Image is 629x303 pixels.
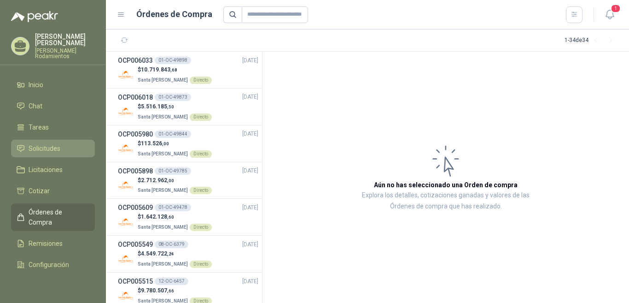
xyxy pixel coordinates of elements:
span: Inicio [29,80,43,90]
span: 10.719.843 [141,66,177,73]
img: Logo peakr [11,11,58,22]
span: ,00 [167,178,174,183]
span: Tareas [29,122,49,132]
div: 08-OC-6379 [155,241,188,248]
span: Santa [PERSON_NAME] [138,114,188,119]
div: Directo [190,77,212,84]
a: Solicitudes [11,140,95,157]
span: ,68 [170,67,177,72]
div: Directo [190,150,212,158]
span: [DATE] [242,56,258,65]
a: Licitaciones [11,161,95,178]
a: Remisiones [11,235,95,252]
h3: OCP005515 [118,276,153,286]
span: 9.780.507 [141,287,174,294]
span: 4.549.722 [141,250,174,257]
img: Company Logo [118,214,134,230]
h3: OCP005898 [118,166,153,176]
span: ,50 [167,104,174,109]
div: Directo [190,113,212,121]
a: OCP00598001-OC-49844[DATE] Company Logo$113.526,00Santa [PERSON_NAME]Directo [118,129,258,158]
img: Company Logo [118,251,134,267]
span: [DATE] [242,166,258,175]
span: Licitaciones [29,165,63,175]
span: [DATE] [242,277,258,286]
span: Solicitudes [29,143,60,154]
div: 12-OC-6457 [155,278,188,285]
div: 01-OC-49898 [155,57,191,64]
span: 1.642.128 [141,214,174,220]
p: $ [138,250,212,258]
div: 01-OC-49478 [155,204,191,211]
span: [DATE] [242,130,258,138]
span: Santa [PERSON_NAME] [138,151,188,156]
span: [DATE] [242,240,258,249]
a: Cotizar [11,182,95,200]
div: Directo [190,187,212,194]
p: $ [138,176,212,185]
span: ,24 [167,251,174,256]
span: ,00 [162,141,169,146]
p: $ [138,65,212,74]
span: ,66 [167,288,174,293]
a: Órdenes de Compra [11,203,95,231]
a: OCP00601801-OC-49873[DATE] Company Logo$5.516.185,50Santa [PERSON_NAME]Directo [118,92,258,121]
div: Directo [190,224,212,231]
a: Chat [11,97,95,115]
span: Órdenes de Compra [29,207,86,227]
a: OCP00603301-OC-49898[DATE] Company Logo$10.719.843,68Santa [PERSON_NAME]Directo [118,55,258,84]
div: 01-OC-49844 [155,131,191,138]
span: Chat [29,101,42,111]
span: Configuración [29,260,69,270]
h3: OCP006018 [118,92,153,102]
span: Santa [PERSON_NAME] [138,77,188,83]
p: $ [138,213,212,221]
span: 1 [611,4,621,13]
div: 1 - 34 de 34 [565,33,618,48]
p: Explora los detalles, cotizaciones ganadas y valores de las Órdenes de compra que has realizado. [355,190,537,212]
span: [DATE] [242,203,258,212]
a: Tareas [11,119,95,136]
span: ,60 [167,214,174,220]
div: 01-OC-49873 [155,94,191,101]
span: 113.526 [141,140,169,147]
a: Inicio [11,76,95,94]
img: Company Logo [118,141,134,157]
h3: OCP006033 [118,55,153,65]
div: 01-OC-49785 [155,167,191,175]
img: Company Logo [118,67,134,83]
h1: Órdenes de Compra [136,8,212,21]
img: Company Logo [118,104,134,120]
p: [PERSON_NAME] [PERSON_NAME] [35,33,95,46]
span: 2.712.962 [141,177,174,184]
span: Santa [PERSON_NAME] [138,225,188,230]
span: Remisiones [29,238,63,249]
a: OCP00554908-OC-6379[DATE] Company Logo$4.549.722,24Santa [PERSON_NAME]Directo [118,239,258,268]
h3: OCP005609 [118,202,153,213]
h3: OCP005980 [118,129,153,139]
div: Directo [190,261,212,268]
button: 1 [601,6,618,23]
span: Santa [PERSON_NAME] [138,261,188,267]
a: OCP00560901-OC-49478[DATE] Company Logo$1.642.128,60Santa [PERSON_NAME]Directo [118,202,258,232]
img: Company Logo [118,177,134,193]
p: [PERSON_NAME] Rodamientos [35,48,95,59]
span: Santa [PERSON_NAME] [138,188,188,193]
h3: OCP005549 [118,239,153,250]
p: $ [138,139,212,148]
a: Configuración [11,256,95,273]
a: Manuales y ayuda [11,277,95,295]
span: Cotizar [29,186,50,196]
p: $ [138,286,212,295]
span: [DATE] [242,93,258,101]
p: $ [138,102,212,111]
h3: Aún no has seleccionado una Orden de compra [374,180,518,190]
span: 5.516.185 [141,103,174,110]
a: OCP00589801-OC-49785[DATE] Company Logo$2.712.962,00Santa [PERSON_NAME]Directo [118,166,258,195]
